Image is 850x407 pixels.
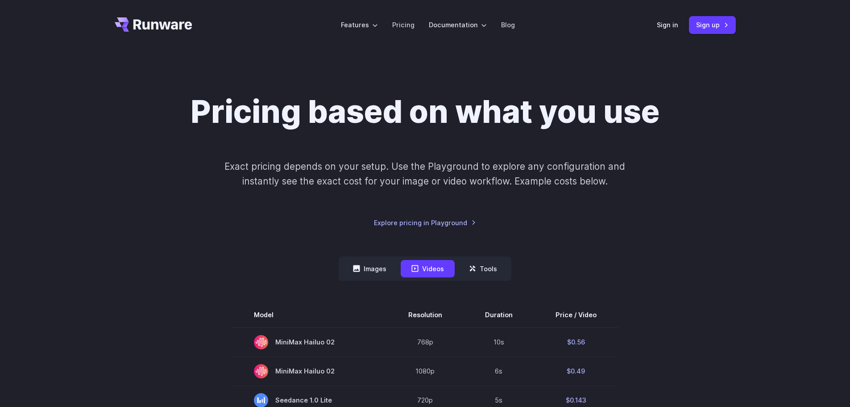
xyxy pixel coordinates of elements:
[191,93,659,130] h1: Pricing based on what you use
[458,260,508,277] button: Tools
[342,260,397,277] button: Images
[387,302,464,327] th: Resolution
[232,302,387,327] th: Model
[374,218,476,228] a: Explore pricing in Playground
[387,357,464,386] td: 1080p
[254,335,365,349] span: MiniMax Hailuo 02
[392,20,415,30] a: Pricing
[429,20,487,30] label: Documentation
[534,327,618,357] td: $0.56
[115,17,192,32] a: Go to /
[534,357,618,386] td: $0.49
[534,302,618,327] th: Price / Video
[254,364,365,378] span: MiniMax Hailuo 02
[341,20,378,30] label: Features
[207,159,642,189] p: Exact pricing depends on your setup. Use the Playground to explore any configuration and instantl...
[657,20,678,30] a: Sign in
[464,327,534,357] td: 10s
[464,357,534,386] td: 6s
[689,16,736,34] a: Sign up
[464,302,534,327] th: Duration
[401,260,455,277] button: Videos
[387,327,464,357] td: 768p
[501,20,515,30] a: Blog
